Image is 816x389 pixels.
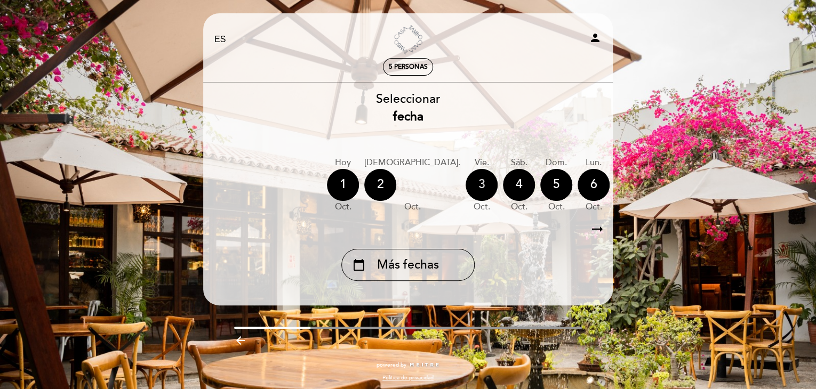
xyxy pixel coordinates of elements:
a: powered by [377,361,439,369]
img: MEITRE [409,362,439,368]
div: 5 [540,169,572,201]
div: 2 [364,169,396,201]
div: Hoy [327,157,359,169]
div: oct. [364,201,460,213]
div: 4 [503,169,535,201]
a: Casa Tambo [341,25,475,54]
div: oct. [540,201,572,213]
b: fecha [393,109,423,124]
span: 5 personas [389,63,428,71]
div: lun. [578,157,610,169]
div: vie. [466,157,498,169]
span: Más fechas [377,256,439,274]
div: Seleccionar [203,91,613,126]
div: [DEMOGRAPHIC_DATA]. [364,157,460,169]
div: 3 [466,169,498,201]
button: person [589,31,602,48]
i: arrow_backward [234,334,247,347]
div: oct. [578,201,610,213]
div: oct. [503,201,535,213]
div: oct. [466,201,498,213]
div: oct. [327,201,359,213]
a: Política de privacidad [382,374,434,382]
div: sáb. [503,157,535,169]
div: 6 [578,169,610,201]
i: arrow_right_alt [589,218,605,241]
i: person [589,31,602,44]
span: powered by [377,361,406,369]
i: calendar_today [353,256,365,274]
div: dom. [540,157,572,169]
div: 1 [327,169,359,201]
